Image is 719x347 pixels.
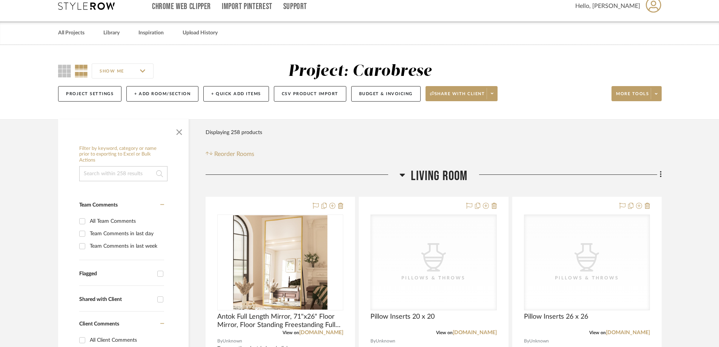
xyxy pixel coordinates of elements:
[79,296,154,303] div: Shared with Client
[58,86,121,102] button: Project Settings
[79,271,154,277] div: Flagged
[172,123,187,138] button: Close
[370,313,435,321] span: Pillow Inserts 20 x 20
[203,86,269,102] button: + Quick Add Items
[138,28,164,38] a: Inspiration
[214,150,254,159] span: Reorder Rooms
[376,338,395,345] span: Unknown
[529,338,549,345] span: Unknown
[79,321,119,327] span: Client Comments
[575,2,640,11] span: Hello, [PERSON_NAME]
[206,125,262,140] div: Displaying 258 products
[299,330,343,335] a: [DOMAIN_NAME]
[103,28,120,38] a: Library
[206,150,254,159] button: Reorder Rooms
[430,91,485,102] span: Share with client
[549,274,625,282] div: Pillows & Throws
[426,86,498,101] button: Share with client
[288,63,432,79] div: Project: Carobrese
[79,202,118,208] span: Team Comments
[524,338,529,345] span: By
[217,313,343,329] span: Antok Full Length Mirror, 71"x26" Floor Mirror, Floor Standing Freestanding Full Body Mirror with...
[436,330,453,335] span: View on
[90,240,162,252] div: Team Comments in last week
[274,86,346,102] button: CSV Product Import
[90,228,162,240] div: Team Comments in last day
[589,330,606,335] span: View on
[152,3,211,10] a: Chrome Web Clipper
[611,86,662,101] button: More tools
[411,168,467,184] span: Living Room
[453,330,497,335] a: [DOMAIN_NAME]
[351,86,421,102] button: Budget & Invoicing
[616,91,649,102] span: More tools
[283,3,307,10] a: Support
[79,146,167,163] h6: Filter by keyword, category or name prior to exporting to Excel or Bulk Actions
[524,313,588,321] span: Pillow Inserts 26 x 26
[222,3,272,10] a: Import Pinterest
[58,28,84,38] a: All Projects
[90,334,162,346] div: All Client Comments
[217,338,223,345] span: By
[223,338,242,345] span: Unknown
[233,215,327,310] img: Antok Full Length Mirror, 71"x26" Floor Mirror, Floor Standing Freestanding Full Body Mirror with...
[183,28,218,38] a: Upload History
[79,166,167,181] input: Search within 258 results
[606,330,650,335] a: [DOMAIN_NAME]
[90,215,162,227] div: All Team Comments
[283,330,299,335] span: View on
[126,86,198,102] button: + Add Room/Section
[396,274,471,282] div: Pillows & Throws
[370,338,376,345] span: By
